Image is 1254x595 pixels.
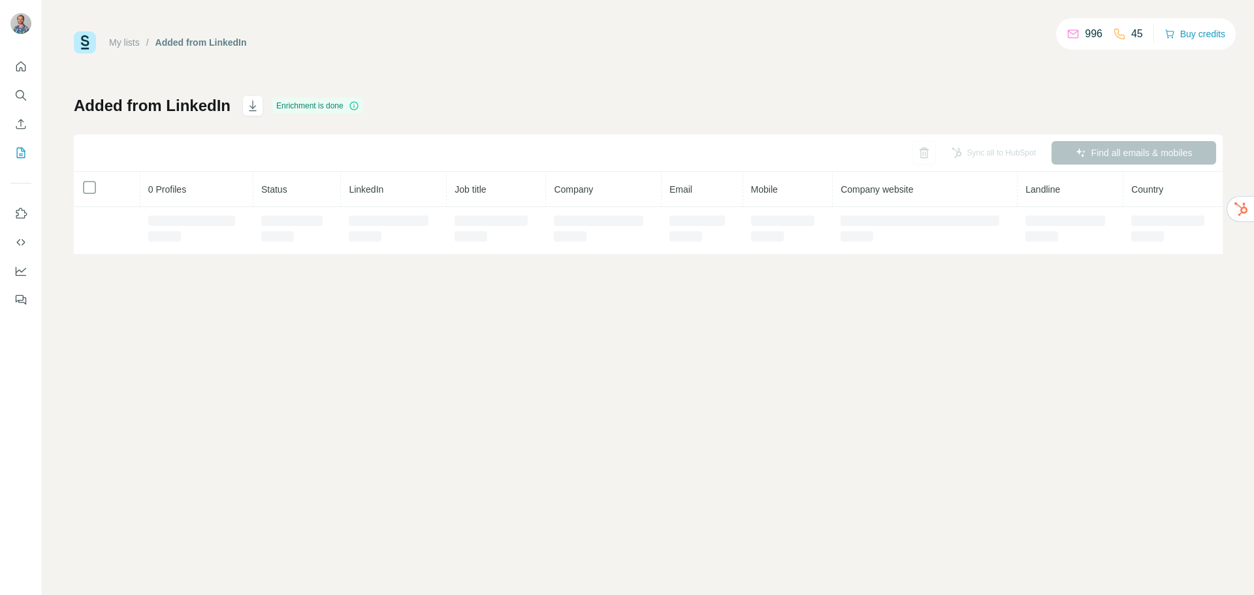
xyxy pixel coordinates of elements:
button: My lists [10,141,31,165]
button: Enrich CSV [10,112,31,136]
button: Use Surfe on LinkedIn [10,202,31,225]
button: Use Surfe API [10,231,31,254]
img: Avatar [10,13,31,34]
button: Dashboard [10,259,31,283]
a: My lists [109,37,140,48]
span: Status [261,184,287,195]
span: Country [1131,184,1163,195]
h1: Added from LinkedIn [74,95,231,116]
div: Added from LinkedIn [155,36,247,49]
button: Quick start [10,55,31,78]
button: Buy credits [1165,25,1225,43]
p: 45 [1131,26,1143,42]
span: Job title [455,184,486,195]
span: Landline [1025,184,1060,195]
p: 996 [1085,26,1102,42]
img: Surfe Logo [74,31,96,54]
span: LinkedIn [349,184,383,195]
span: Company [554,184,593,195]
button: Search [10,84,31,107]
span: Mobile [751,184,778,195]
div: Enrichment is done [272,98,363,114]
span: Email [669,184,692,195]
button: Feedback [10,288,31,312]
span: Company website [841,184,913,195]
li: / [146,36,149,49]
span: 0 Profiles [148,184,186,195]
